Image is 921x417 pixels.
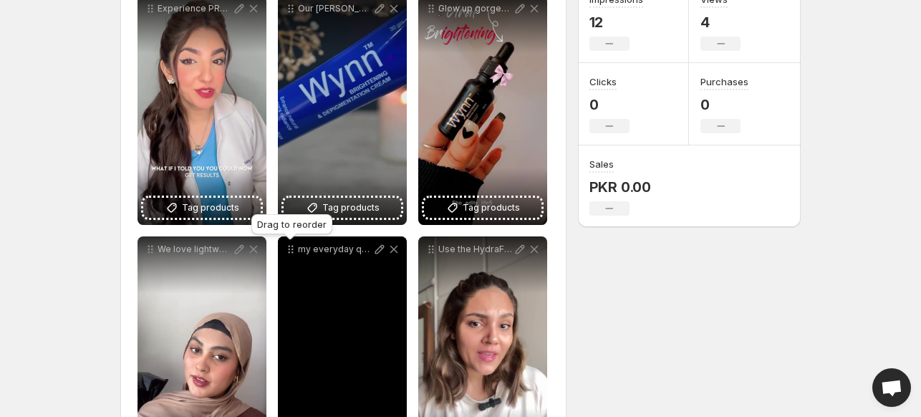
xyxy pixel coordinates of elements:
h3: Sales [589,157,614,171]
p: Our [PERSON_NAME] Cream is powered with Glutathione the ultimate antioxidant that fights dullness... [298,3,372,14]
p: 4 [700,14,741,31]
p: Experience PRP-like results with Tressfix Backed by research and trusted by dermatologists Tressf... [158,3,232,14]
span: Tag products [182,201,239,215]
h3: Clicks [589,75,617,89]
p: Glow up gorgeous [PERSON_NAME] Brightening [MEDICAL_DATA] Serum because your skin deserves to spa... [438,3,513,14]
h3: Purchases [700,75,748,89]
p: PKR 0.00 [589,178,651,196]
button: Tag products [284,198,401,218]
p: 0 [589,96,630,113]
p: 12 [589,14,643,31]
p: Use the HydraFX Duo for that smooth flawless base your makeup deserves Collaboration redermaaesth... [438,244,513,255]
span: Tag products [322,201,380,215]
button: Tag products [424,198,541,218]
p: We love lightweight sunscreen and oil-controlling serum [158,244,232,255]
p: 0 [700,96,748,113]
p: my everyday quick fix redermaesthetics [298,244,372,255]
button: Tag products [143,198,261,218]
div: Open chat [872,368,911,407]
span: Tag products [463,201,520,215]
